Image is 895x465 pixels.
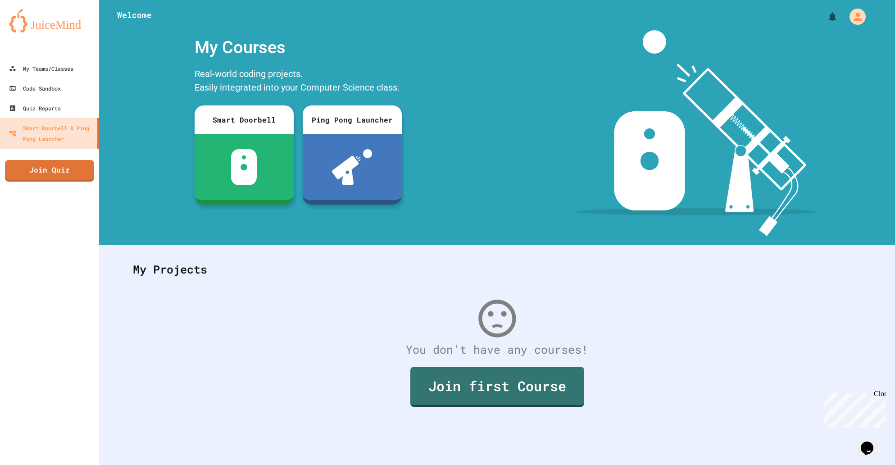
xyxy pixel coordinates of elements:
[410,367,584,407] a: Join first Course
[195,105,294,134] div: Smart Doorbell
[857,429,886,456] iframe: chat widget
[4,4,62,57] div: Chat with us now!Close
[332,149,372,185] img: ppl-with-ball.png
[575,30,817,236] img: banner-image-my-projects.png
[9,83,61,94] div: Code Sandbox
[810,9,840,24] div: My Notifications
[9,9,90,32] img: logo-orange.svg
[9,63,73,74] div: My Teams/Classes
[190,65,406,99] div: Real-world coding projects. Easily integrated into your Computer Science class.
[124,341,870,358] div: You don't have any courses!
[5,160,94,182] a: Join Quiz
[124,252,870,287] div: My Projects
[820,390,886,428] iframe: chat widget
[231,149,257,185] img: sdb-white.svg
[840,6,868,27] div: My Account
[9,123,94,144] div: Smart Doorbell & Ping Pong Launcher
[9,103,61,114] div: Quiz Reports
[303,105,402,134] div: Ping Pong Launcher
[190,30,406,65] div: My Courses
